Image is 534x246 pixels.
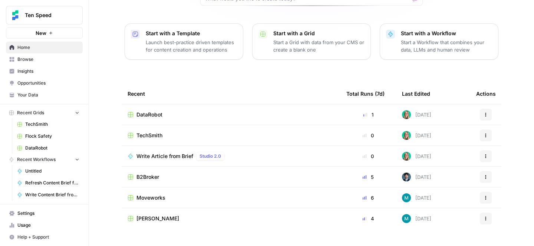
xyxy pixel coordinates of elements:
span: Settings [17,210,79,217]
span: Flock Safety [25,133,79,140]
span: DataRobot [25,145,79,151]
a: Your Data [6,89,83,101]
a: Opportunities [6,77,83,89]
a: TechSmith [128,132,334,139]
img: akd5wg4rckfd5i9ckwsdbvxucqo9 [402,173,411,181]
span: Write Content Brief from Keyword [DEV] [25,191,79,198]
div: 0 [346,152,390,160]
div: 6 [346,194,390,201]
span: Help + Support [17,234,79,240]
span: Recent Workflows [17,156,56,163]
span: New [36,29,46,37]
span: Ten Speed [25,12,70,19]
span: Studio 2.0 [200,153,221,160]
img: clj2pqnt5d80yvglzqbzt3r6x08a [402,131,411,140]
span: Opportunities [17,80,79,86]
a: TechSmith [14,118,83,130]
img: clj2pqnt5d80yvglzqbzt3r6x08a [402,152,411,161]
a: Moveworks [128,194,334,201]
img: Ten Speed Logo [9,9,22,22]
span: TechSmith [136,132,162,139]
a: DataRobot [128,111,334,118]
span: Usage [17,222,79,229]
a: DataRobot [14,142,83,154]
p: Start with a Workflow [401,30,492,37]
button: Start with a TemplateLaunch best-practice driven templates for content creation and operations [125,23,243,60]
button: Help + Support [6,231,83,243]
a: Flock Safety [14,130,83,142]
div: 0 [346,132,390,139]
a: B2Broker [128,173,334,181]
span: Home [17,44,79,51]
p: Start with a Template [146,30,237,37]
a: Usage [6,219,83,231]
button: Start with a WorkflowStart a Workflow that combines your data, LLMs and human review [380,23,498,60]
span: Untitled [25,168,79,174]
a: [PERSON_NAME] [128,215,334,222]
div: Last Edited [402,83,430,104]
span: DataRobot [136,111,162,118]
a: Settings [6,207,83,219]
span: B2Broker [136,173,159,181]
span: Write Article from Brief [136,152,193,160]
p: Launch best-practice driven templates for content creation and operations [146,39,237,53]
span: Moveworks [136,194,165,201]
div: [DATE] [402,193,431,202]
div: Total Runs (7d) [346,83,385,104]
a: Insights [6,65,83,77]
div: [DATE] [402,152,431,161]
p: Start a Workflow that combines your data, LLMs and human review [401,39,492,53]
div: [DATE] [402,214,431,223]
div: [DATE] [402,110,431,119]
a: Browse [6,53,83,65]
span: Insights [17,68,79,75]
div: 4 [346,215,390,222]
div: Recent [128,83,334,104]
div: [DATE] [402,131,431,140]
a: Write Content Brief from Keyword [DEV] [14,189,83,201]
button: New [6,27,83,39]
img: 9k9gt13slxq95qn7lcfsj5lxmi7v [402,193,411,202]
span: Refresh Content Brief from Keyword [DEV] [25,180,79,186]
span: [PERSON_NAME] [136,215,179,222]
a: Home [6,42,83,53]
span: Browse [17,56,79,63]
img: clj2pqnt5d80yvglzqbzt3r6x08a [402,110,411,119]
button: Start with a GridStart a Grid with data from your CMS or create a blank one [252,23,371,60]
button: Recent Workflows [6,154,83,165]
img: 9k9gt13slxq95qn7lcfsj5lxmi7v [402,214,411,223]
button: Workspace: Ten Speed [6,6,83,24]
span: Recent Grids [17,109,44,116]
div: [DATE] [402,173,431,181]
p: Start with a Grid [273,30,365,37]
div: Actions [476,83,496,104]
div: 5 [346,173,390,181]
a: Refresh Content Brief from Keyword [DEV] [14,177,83,189]
span: TechSmith [25,121,79,128]
button: Recent Grids [6,107,83,118]
span: Your Data [17,92,79,98]
p: Start a Grid with data from your CMS or create a blank one [273,39,365,53]
div: 1 [346,111,390,118]
a: Write Article from BriefStudio 2.0 [128,152,334,161]
a: Untitled [14,165,83,177]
